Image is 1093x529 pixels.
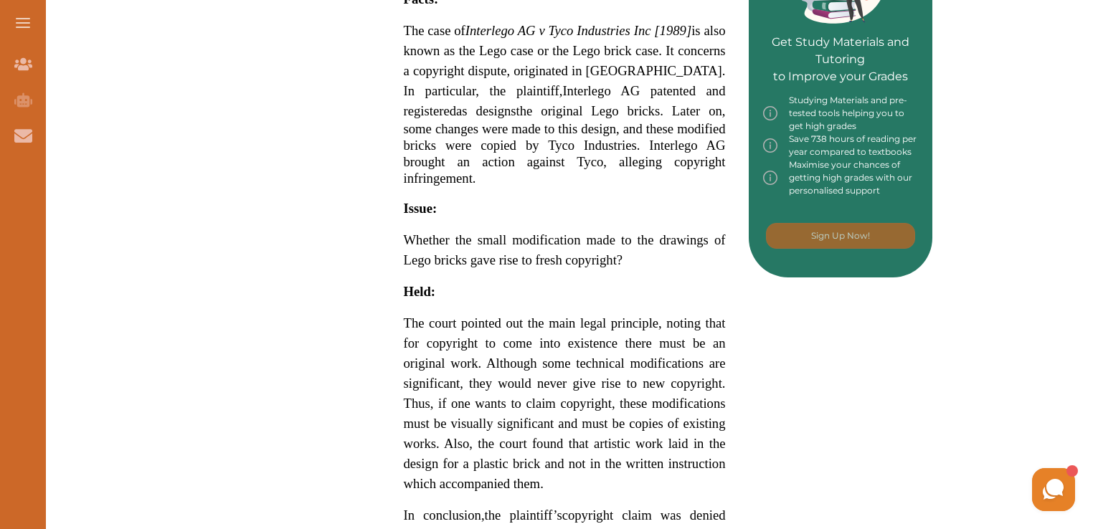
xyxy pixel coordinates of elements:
[404,23,726,98] span: The case of is also known as the Lego case or the Lego brick case. It concerns a copyright disput...
[456,103,516,118] span: as designs
[404,201,437,216] strong: Issue:
[763,133,919,158] div: Save 738 hours of reading per year compared to textbooks
[404,507,485,523] span: In conclusion,
[465,23,691,38] em: Interlego AG v Tyco Industries Inc [1989]
[766,223,915,249] button: [object Object]
[404,103,726,186] span: the original Lego bricks. Later on, some changes were made to this design, and these modified bri...
[404,83,726,118] span: Interlego AG patented and registered
[749,464,1079,515] iframe: HelpCrunch
[763,158,777,197] img: info-img
[763,94,919,133] div: Studying Materials and pre-tested tools helping you to get high grades
[763,94,777,133] img: info-img
[404,232,726,267] span: Whether the small modification made to the drawings of Lego bricks gave rise to fresh copyright?
[485,507,562,523] span: the plaintiff’s
[763,133,777,158] img: info-img
[811,229,870,242] p: Sign Up Now!
[766,335,1038,368] iframe: Reviews Badge Ribbon Widget
[404,284,436,299] strong: Held:
[404,315,726,491] span: The court pointed out the main legal principle, noting that for copyright to come into existence ...
[763,158,919,197] div: Maximise your chances of getting high grades with our personalised support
